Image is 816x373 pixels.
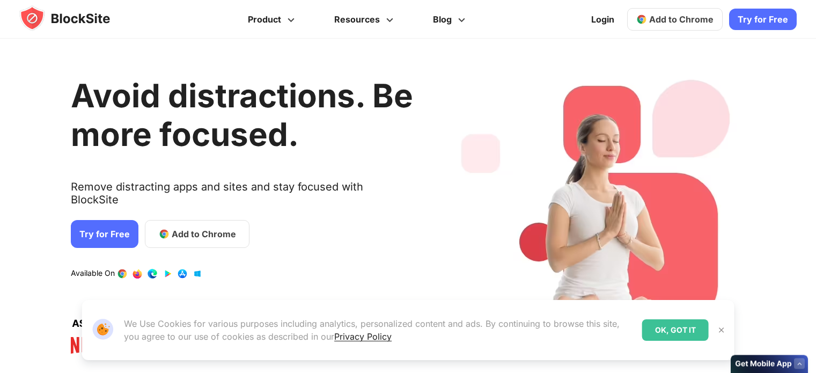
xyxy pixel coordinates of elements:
[145,220,249,248] a: Add to Chrome
[636,14,647,25] img: chrome-icon.svg
[729,9,797,30] a: Try for Free
[715,323,729,337] button: Close
[71,220,138,248] a: Try for Free
[649,14,714,25] span: Add to Chrome
[71,76,413,153] h1: Avoid distractions. Be more focused.
[585,6,621,32] a: Login
[19,5,131,31] img: blocksite-icon.5d769676.svg
[71,268,115,279] text: Available On
[172,228,236,240] span: Add to Chrome
[124,317,634,343] p: We Use Cookies for various purposes including analytics, personalized content and ads. By continu...
[334,331,392,342] a: Privacy Policy
[627,8,723,31] a: Add to Chrome
[71,180,413,215] text: Remove distracting apps and sites and stay focused with BlockSite
[642,319,709,341] div: OK, GOT IT
[717,326,726,334] img: Close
